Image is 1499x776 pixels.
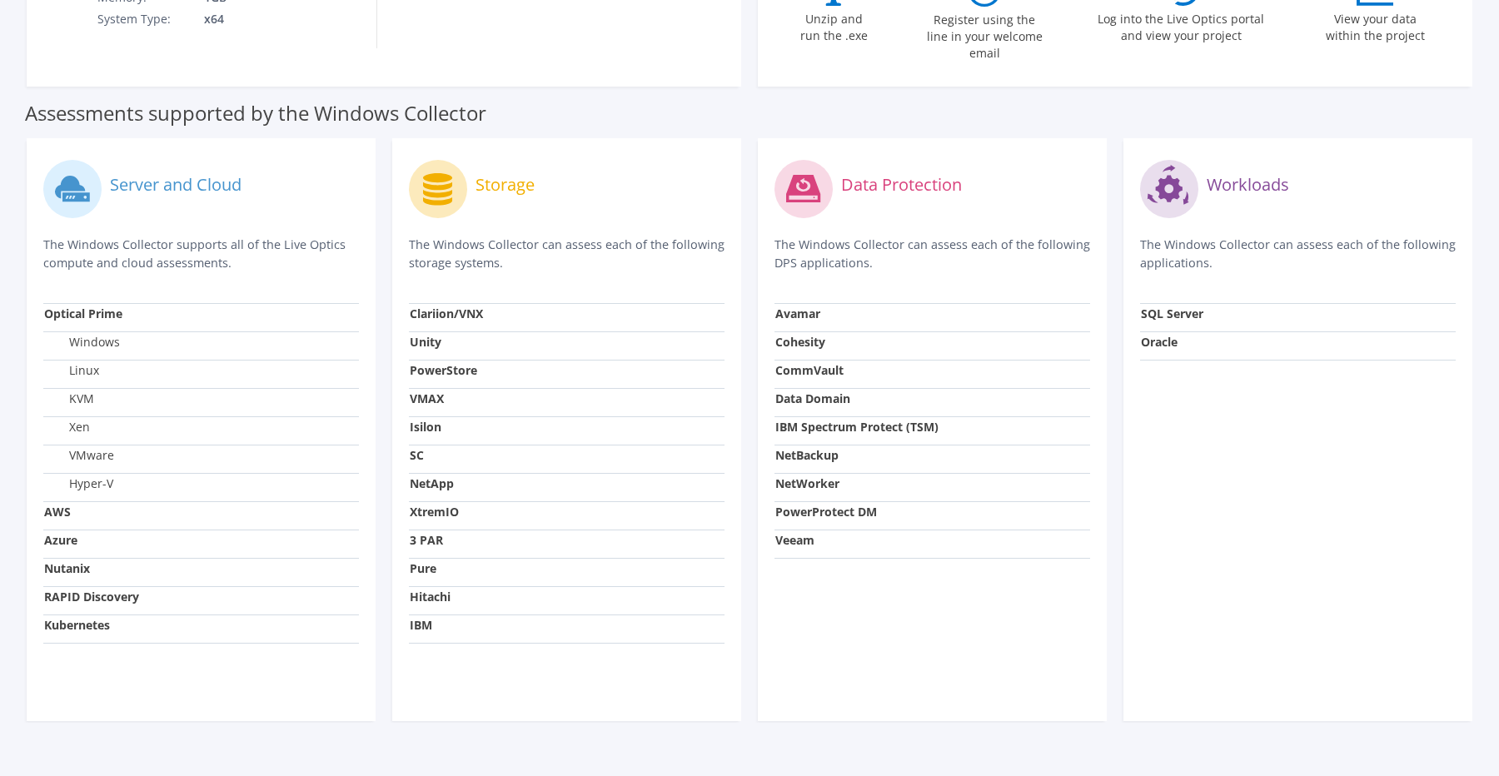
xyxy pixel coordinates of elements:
[97,8,192,30] td: System Type:
[44,532,77,548] strong: Azure
[44,306,122,321] strong: Optical Prime
[775,504,877,520] strong: PowerProtect DM
[410,589,451,604] strong: Hitachi
[410,504,459,520] strong: XtremIO
[1140,236,1456,272] p: The Windows Collector can assess each of the following applications.
[1097,6,1265,44] label: Log into the Live Optics portal and view your project
[775,362,844,378] strong: CommVault
[44,334,120,351] label: Windows
[774,236,1090,272] p: The Windows Collector can assess each of the following DPS applications.
[410,475,454,491] strong: NetApp
[44,617,110,633] strong: Kubernetes
[410,419,441,435] strong: Isilon
[476,177,535,193] label: Storage
[410,560,436,576] strong: Pure
[410,306,483,321] strong: Clariion/VNX
[44,390,94,407] label: KVM
[44,560,90,576] strong: Nutanix
[775,447,839,463] strong: NetBackup
[410,334,441,350] strong: Unity
[44,589,139,604] strong: RAPID Discovery
[410,532,443,548] strong: 3 PAR
[922,7,1047,62] label: Register using the line in your welcome email
[775,390,850,406] strong: Data Domain
[192,8,310,30] td: x64
[44,419,90,435] label: Xen
[410,617,432,633] strong: IBM
[795,6,872,44] label: Unzip and run the .exe
[775,475,839,491] strong: NetWorker
[410,447,424,463] strong: SC
[841,177,962,193] label: Data Protection
[775,419,939,435] strong: IBM Spectrum Protect (TSM)
[44,447,114,464] label: VMware
[25,105,486,122] label: Assessments supported by the Windows Collector
[1141,306,1203,321] strong: SQL Server
[410,390,444,406] strong: VMAX
[110,177,242,193] label: Server and Cloud
[410,362,477,378] strong: PowerStore
[44,362,99,379] label: Linux
[1207,177,1289,193] label: Workloads
[409,236,725,272] p: The Windows Collector can assess each of the following storage systems.
[1315,6,1435,44] label: View your data within the project
[775,532,814,548] strong: Veeam
[44,475,113,492] label: Hyper-V
[44,504,71,520] strong: AWS
[775,306,820,321] strong: Avamar
[43,236,359,272] p: The Windows Collector supports all of the Live Optics compute and cloud assessments.
[775,334,825,350] strong: Cohesity
[1141,334,1178,350] strong: Oracle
